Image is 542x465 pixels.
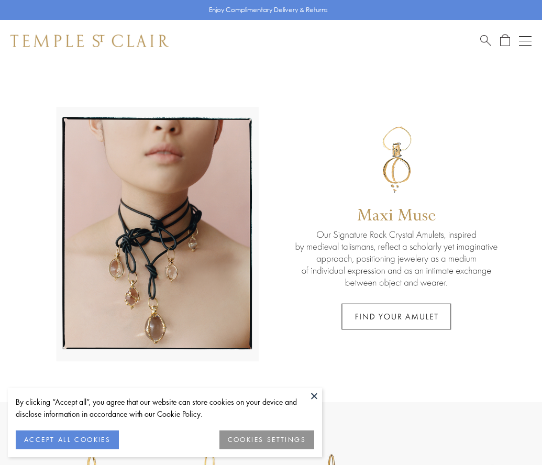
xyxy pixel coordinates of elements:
div: By clicking “Accept all”, you agree that our website can store cookies on your device and disclos... [16,396,314,420]
button: ACCEPT ALL COOKIES [16,430,119,449]
p: Enjoy Complimentary Delivery & Returns [209,5,328,15]
button: COOKIES SETTINGS [219,430,314,449]
a: Search [480,34,491,47]
a: Open Shopping Bag [500,34,510,47]
img: Temple St. Clair [10,35,169,47]
button: Open navigation [519,35,532,47]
